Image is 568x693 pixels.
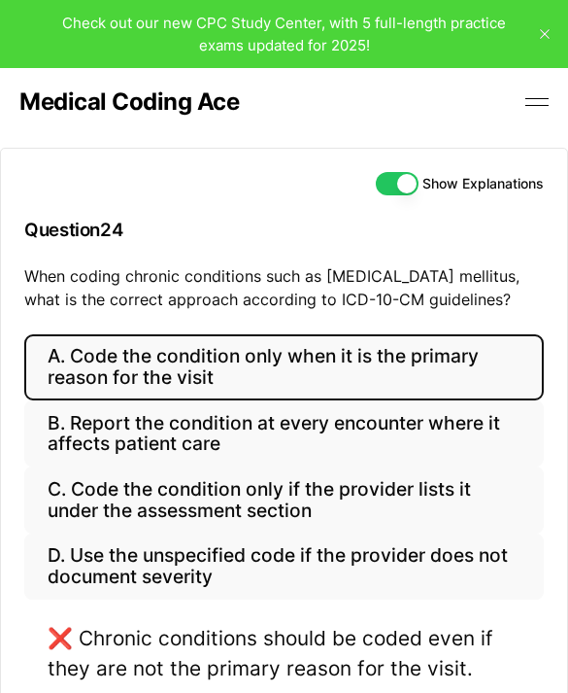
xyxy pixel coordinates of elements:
[529,18,560,50] button: close
[24,201,544,259] h3: Question 24
[19,90,239,114] a: Medical Coding Ace
[24,467,544,533] button: C. Code the condition only if the provider lists it under the assessment section
[48,623,520,683] div: ❌ Chronic conditions should be coded even if they are not the primary reason for the visit.
[62,14,506,54] span: Check out our new CPC Study Center, with 5 full-length practice exams updated for 2025!
[24,534,544,600] button: D. Use the unspecified code if the provider does not document severity
[24,264,544,311] p: When coding chronic conditions such as [MEDICAL_DATA] mellitus, what is the correct approach acco...
[422,177,544,191] label: Show Explanations
[24,334,544,400] button: A. Code the condition only when it is the primary reason for the visit
[24,400,544,467] button: B. Report the condition at every encounter where it affects patient care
